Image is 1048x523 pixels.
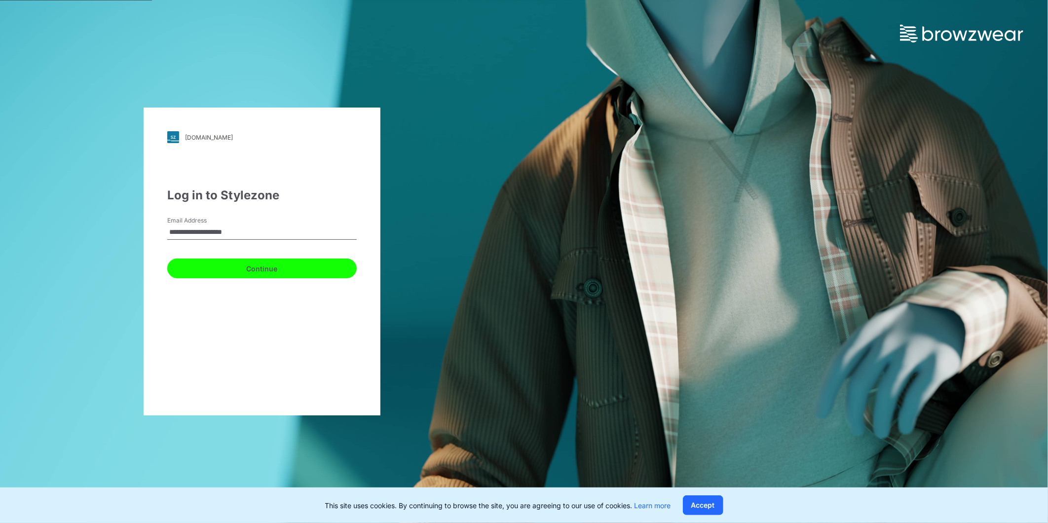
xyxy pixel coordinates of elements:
[900,25,1023,42] img: browzwear-logo.73288ffb.svg
[325,500,671,511] p: This site uses cookies. By continuing to browse the site, you are agreeing to our use of cookies.
[635,501,671,510] a: Learn more
[185,134,233,141] div: [DOMAIN_NAME]
[167,131,179,143] img: svg+xml;base64,PHN2ZyB3aWR0aD0iMjgiIGhlaWdodD0iMjgiIHZpZXdCb3g9IjAgMCAyOCAyOCIgZmlsbD0ibm9uZSIgeG...
[167,259,357,278] button: Continue
[167,216,236,225] label: Email Address
[683,495,723,515] button: Accept
[167,131,357,143] a: [DOMAIN_NAME]
[167,187,357,204] div: Log in to Stylezone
